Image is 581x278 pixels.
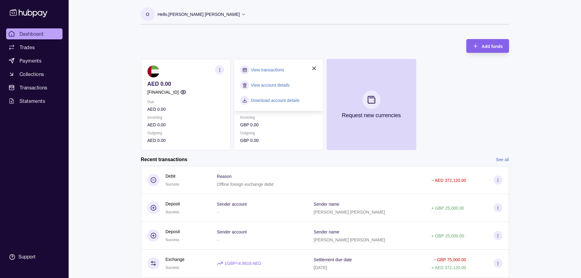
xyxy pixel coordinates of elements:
span: Trades [20,44,35,51]
p: Hello, [PERSON_NAME] [PERSON_NAME] [158,11,240,18]
span: Collections [20,70,44,78]
p: Request new currencies [342,112,401,119]
span: Statements [20,97,45,105]
p: Outgoing [147,130,224,136]
img: ae [147,65,160,78]
p: AED 0.00 [147,81,224,87]
p: AED 0.00 [147,137,224,144]
p: Offline foreign exchange debit [217,182,274,187]
a: Dashboard [6,28,63,39]
p: − AED 372,120.00 [431,178,466,183]
p: Sender account [217,202,247,207]
span: Dashboard [20,30,44,38]
a: Download account details [251,97,299,104]
p: [PERSON_NAME] [PERSON_NAME] [314,237,385,242]
p: − GBP 75,000.00 [433,257,466,262]
a: Collections [6,69,63,80]
a: See all [496,156,509,163]
a: Transactions [6,82,63,93]
span: Transactions [20,84,48,91]
p: Deposit [166,228,180,235]
p: O [146,11,149,18]
p: – [217,237,219,242]
p: Reason [217,174,231,179]
span: Success [166,238,179,242]
p: Sender account [217,229,247,234]
p: Exchange [166,256,185,263]
a: Payments [6,55,63,66]
p: Sender name [314,229,339,234]
p: Deposit [166,200,180,207]
p: Incoming [147,114,224,121]
p: Outgoing [240,130,317,136]
p: GBP 0.00 [240,137,317,144]
button: Request new currencies [326,59,416,150]
p: [FINANCIAL_ID] [147,89,179,96]
p: [PERSON_NAME] [PERSON_NAME] [314,210,385,215]
div: Support [18,254,35,260]
span: Success [166,265,179,270]
span: Add funds [482,44,503,49]
p: AED 0.00 [147,121,224,128]
p: [DATE] [314,265,327,270]
a: Statements [6,96,63,107]
p: Sender name [314,202,339,207]
p: Debit [166,173,179,179]
span: Success [166,182,179,186]
p: + GBP 25,000.00 [431,206,464,211]
p: Due [147,99,224,105]
p: GBP 0.00 [240,121,317,128]
a: View account details [251,82,289,88]
span: Payments [20,57,41,64]
p: 1 GBP = 4.9616 AED [224,260,261,267]
p: Incoming [240,114,317,121]
p: + AED 372,120.00 [431,265,466,270]
button: Add funds [466,39,509,53]
h2: Recent transactions [141,156,188,163]
a: View transactions [251,67,284,73]
a: Trades [6,42,63,53]
p: – [217,210,219,215]
p: + GBP 25,000.00 [431,233,464,238]
p: AED 0.00 [147,106,224,113]
span: Success [166,210,179,214]
a: Support [6,251,63,263]
p: Settlement due date [314,257,352,262]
